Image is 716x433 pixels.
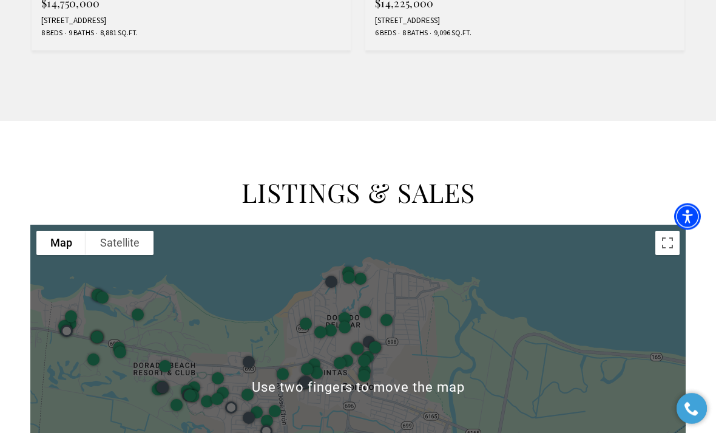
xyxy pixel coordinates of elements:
span: 6 Beds [375,29,396,39]
span: 8 Beds [41,29,62,39]
button: Toggle fullscreen view [655,231,680,256]
h2: LISTINGS & SALES [30,176,686,210]
span: 8,881 Sq.Ft. [97,29,138,39]
span: 8 Baths [399,29,428,39]
div: [STREET_ADDRESS] [375,16,675,26]
div: [STREET_ADDRESS] [41,16,341,26]
button: Show street map [36,231,86,256]
button: Show satellite imagery [86,231,154,256]
span: 9,096 Sq.Ft. [431,29,471,39]
span: 9 Baths [66,29,94,39]
div: Accessibility Menu [674,203,701,230]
